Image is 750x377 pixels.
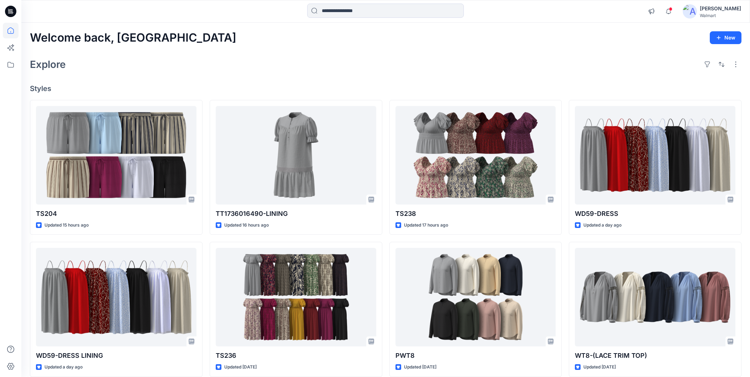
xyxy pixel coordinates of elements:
h2: Explore [30,59,66,70]
p: Updated 16 hours ago [224,222,269,229]
a: TS204 [36,106,196,205]
p: WD59-DRESS [575,209,735,219]
button: New [710,31,741,44]
a: TS238 [395,106,556,205]
p: Updated a day ago [583,222,621,229]
h2: Welcome back, [GEOGRAPHIC_DATA] [30,31,236,44]
p: TT1736016490-LINING [216,209,376,219]
p: TS236 [216,351,376,361]
div: Walmart [700,13,741,18]
p: PWT8 [395,351,556,361]
div: [PERSON_NAME] [700,4,741,13]
h4: Styles [30,84,741,93]
p: Updated 17 hours ago [404,222,448,229]
a: PWT8 [395,248,556,346]
p: Updated a day ago [44,363,83,371]
p: Updated [DATE] [583,363,616,371]
a: TT1736016490-LINING [216,106,376,205]
p: Updated [DATE] [404,363,436,371]
p: Updated [DATE] [224,363,257,371]
a: TS236 [216,248,376,346]
a: WD59-DRESS [575,106,735,205]
p: TS238 [395,209,556,219]
a: WD59-DRESS LINING [36,248,196,346]
a: WT8-(LACE TRIM TOP) [575,248,735,346]
p: WT8-(LACE TRIM TOP) [575,351,735,361]
p: WD59-DRESS LINING [36,351,196,361]
p: Updated 15 hours ago [44,222,89,229]
img: avatar [683,4,697,18]
p: TS204 [36,209,196,219]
